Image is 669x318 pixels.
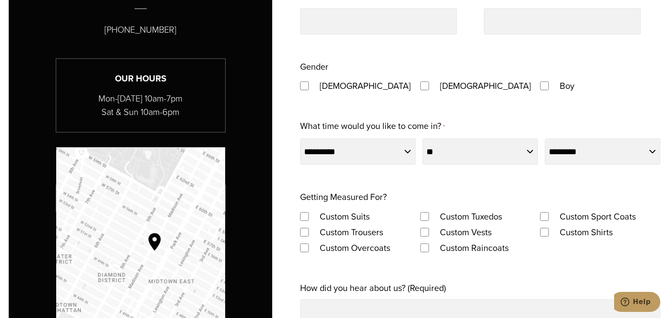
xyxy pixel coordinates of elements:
[311,224,392,240] label: Custom Trousers
[105,23,176,37] p: [PHONE_NUMBER]
[551,224,622,240] label: Custom Shirts
[311,78,417,94] label: [DEMOGRAPHIC_DATA]
[311,209,378,224] label: Custom Suits
[311,240,399,256] label: Custom Overcoats
[56,92,225,119] p: Mon-[DATE] 10am-7pm Sat & Sun 10am-6pm
[56,72,225,85] h3: Our Hours
[300,280,446,296] label: How did you hear about us? (Required)
[431,240,517,256] label: Custom Raincoats
[431,209,511,224] label: Custom Tuxedos
[551,78,583,94] label: Boy
[431,224,500,240] label: Custom Vests
[300,189,387,205] legend: Getting Measured For?
[614,292,660,314] iframe: Opens a widget where you can chat to one of our agents
[300,118,444,135] label: What time would you like to come in?
[300,59,328,74] legend: Gender
[551,209,645,224] label: Custom Sport Coats
[431,78,537,94] label: [DEMOGRAPHIC_DATA]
